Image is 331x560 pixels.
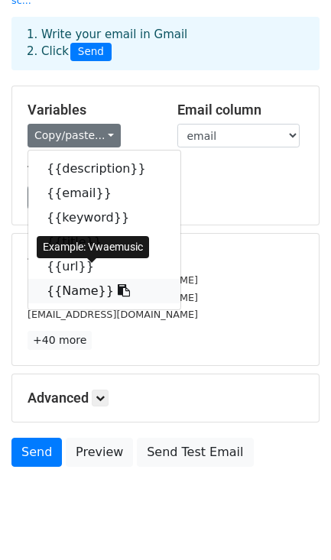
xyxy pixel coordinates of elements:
div: Example: Vwaemusic [37,236,149,258]
div: 1. Write your email in Gmail 2. Click [15,26,316,61]
a: Send Test Email [137,438,253,467]
a: {{keyword}} [28,206,180,230]
a: {{description}} [28,157,180,181]
iframe: Chat Widget [255,487,331,560]
small: [EMAIL_ADDRESS][DOMAIN_NAME] [28,274,198,286]
span: Send [70,43,112,61]
h5: Variables [28,102,154,118]
h5: Advanced [28,390,303,406]
small: [EMAIL_ADDRESS][DOMAIN_NAME] [28,309,198,320]
a: {{Name}} [28,279,180,303]
a: Send [11,438,62,467]
a: {{url}} [28,254,180,279]
a: {{email}} [28,181,180,206]
a: Copy/paste... [28,124,121,147]
a: Preview [66,438,133,467]
h5: Email column [177,102,304,118]
a: +40 more [28,331,92,350]
a: {{title}} [28,230,180,254]
small: [EMAIL_ADDRESS][DOMAIN_NAME] [28,292,198,303]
